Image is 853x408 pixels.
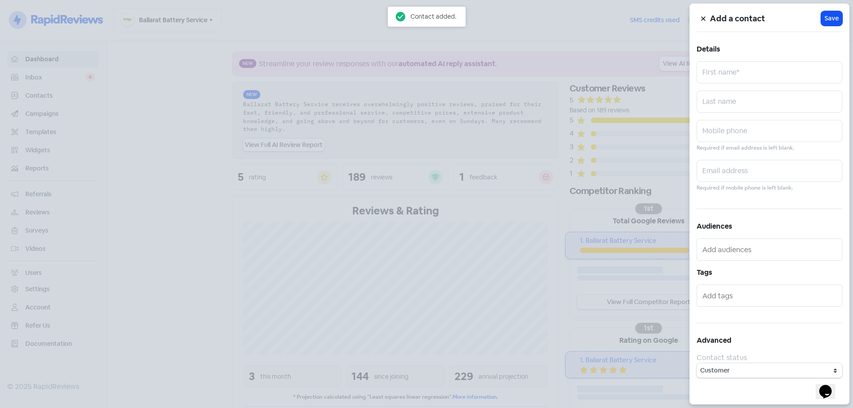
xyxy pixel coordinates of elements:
input: Add tags [702,289,838,303]
h5: Audiences [697,220,842,233]
span: Save [825,14,839,23]
input: Email address [697,160,842,182]
input: Mobile phone [697,120,842,142]
small: Required if mobile phone is left blank. [697,184,793,192]
iframe: chat widget [816,372,844,399]
div: Contact added. [411,12,456,21]
input: First name [697,61,842,83]
small: Required if email address is left blank. [697,144,794,152]
h5: Add a contact [710,12,821,25]
input: Last name [697,91,842,113]
div: Contact status [697,353,842,363]
h5: Advanced [697,334,842,347]
button: Save [821,11,842,26]
input: Add audiences [702,242,838,257]
h5: Details [697,43,842,56]
h5: Tags [697,266,842,279]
